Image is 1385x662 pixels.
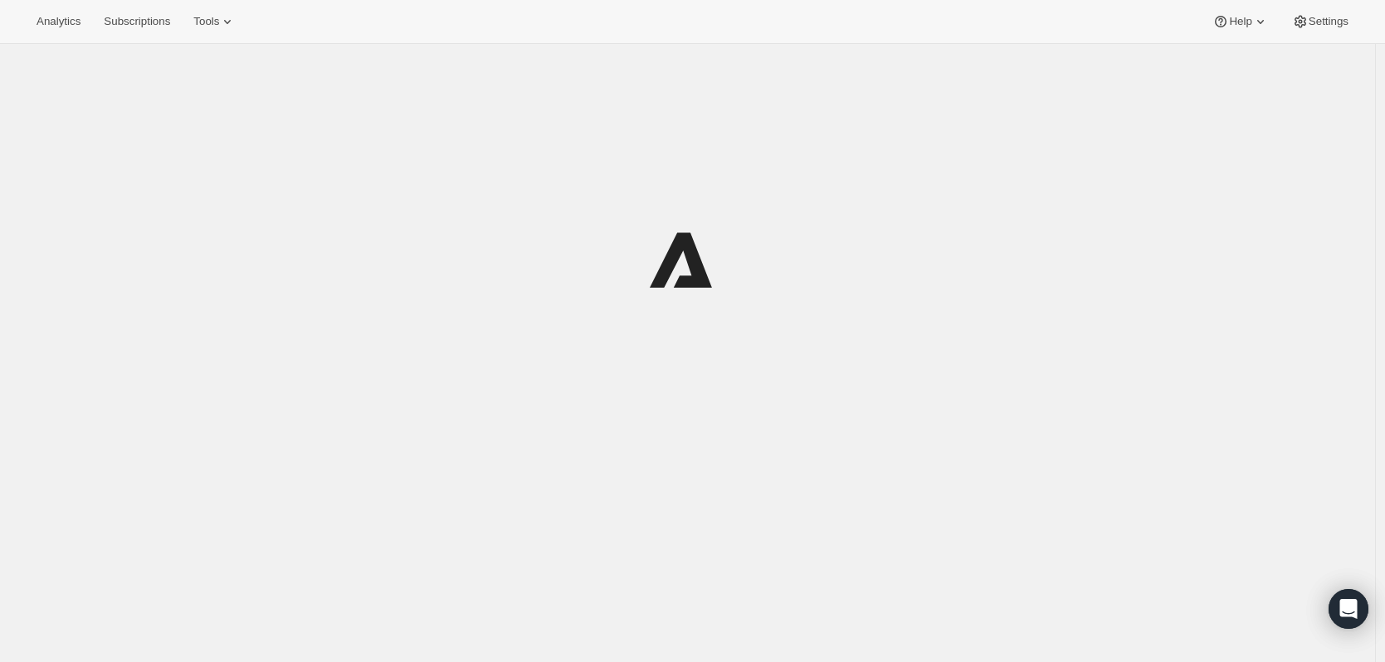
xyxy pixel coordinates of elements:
span: Subscriptions [104,15,170,28]
div: Open Intercom Messenger [1329,589,1368,629]
span: Settings [1309,15,1348,28]
button: Subscriptions [94,10,180,33]
span: Help [1229,15,1251,28]
button: Analytics [27,10,90,33]
button: Settings [1282,10,1358,33]
span: Tools [193,15,219,28]
button: Help [1202,10,1278,33]
span: Analytics [37,15,80,28]
button: Tools [183,10,246,33]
